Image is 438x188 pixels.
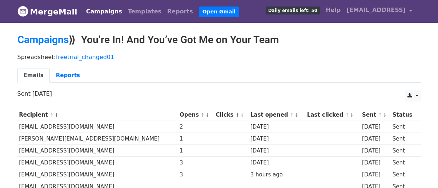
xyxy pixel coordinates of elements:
[305,109,360,121] th: Last clicked
[343,3,415,20] a: [EMAIL_ADDRESS]
[391,121,417,133] td: Sent
[266,7,320,14] span: Daily emails left: 50
[17,90,421,97] p: Sent [DATE]
[17,34,69,46] a: Campaigns
[295,112,299,118] a: ↓
[164,4,196,19] a: Reports
[391,157,417,169] td: Sent
[17,68,50,83] a: Emails
[17,133,178,145] td: [PERSON_NAME][EMAIL_ADDRESS][DOMAIN_NAME]
[201,112,205,118] a: ↑
[362,171,389,179] div: [DATE]
[383,112,387,118] a: ↓
[50,68,86,83] a: Reports
[263,3,323,17] a: Daily emails left: 50
[125,4,164,19] a: Templates
[236,112,240,118] a: ↑
[345,112,349,118] a: ↑
[180,171,212,179] div: 3
[250,171,304,179] div: 3 hours ago
[17,157,178,169] td: [EMAIL_ADDRESS][DOMAIN_NAME]
[17,109,178,121] th: Recipient
[50,112,54,118] a: ↑
[346,6,406,14] span: [EMAIL_ADDRESS]
[250,135,304,143] div: [DATE]
[362,123,389,131] div: [DATE]
[360,109,391,121] th: Sent
[17,145,178,157] td: [EMAIL_ADDRESS][DOMAIN_NAME]
[180,123,212,131] div: 2
[362,147,389,155] div: [DATE]
[83,4,125,19] a: Campaigns
[17,53,421,61] p: Spreadsheet:
[250,147,304,155] div: [DATE]
[378,112,382,118] a: ↑
[391,169,417,181] td: Sent
[17,169,178,181] td: [EMAIL_ADDRESS][DOMAIN_NAME]
[17,4,77,19] a: MergeMail
[180,159,212,167] div: 3
[55,112,59,118] a: ↓
[350,112,354,118] a: ↓
[17,121,178,133] td: [EMAIL_ADDRESS][DOMAIN_NAME]
[17,6,28,17] img: MergeMail logo
[391,133,417,145] td: Sent
[323,3,343,17] a: Help
[362,135,389,143] div: [DATE]
[205,112,209,118] a: ↓
[214,109,249,121] th: Clicks
[178,109,214,121] th: Opens
[199,7,239,17] a: Open Gmail
[180,147,212,155] div: 1
[391,145,417,157] td: Sent
[362,159,389,167] div: [DATE]
[250,123,304,131] div: [DATE]
[17,34,421,46] h2: ⟫ You’re In! And You’ve Got Me on Your Team
[290,112,294,118] a: ↑
[249,109,305,121] th: Last opened
[391,109,417,121] th: Status
[180,135,212,143] div: 1
[56,54,114,60] a: freetrial_changed01
[240,112,244,118] a: ↓
[250,159,304,167] div: [DATE]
